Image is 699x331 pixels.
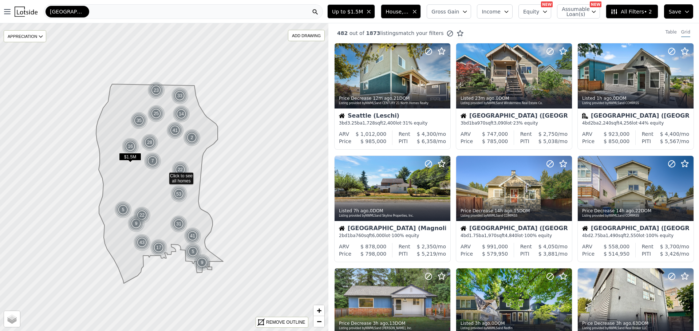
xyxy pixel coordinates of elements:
[520,243,532,250] div: Rent
[582,130,592,138] div: ARV
[505,233,517,238] span: 4,840
[183,129,201,146] img: g1.png
[599,121,611,126] span: 2,240
[482,244,508,249] span: $ 991,000
[356,233,364,238] span: 760
[417,131,436,137] span: $ 4,300
[475,96,494,101] time: 2025-08-14 15:17
[606,233,618,238] span: 1,490
[147,105,165,122] img: g1.png
[398,29,444,37] span: match your filters
[147,82,165,99] div: 23
[130,112,148,129] img: g1.png
[184,227,202,245] img: g1.png
[582,208,690,214] div: Price Decrease , 22 DOM
[532,130,568,138] div: /mo
[482,251,508,257] span: $ 579,950
[494,208,512,213] time: 2025-08-14 01:35
[363,121,375,126] span: 1,728
[360,138,386,144] span: $ 985,000
[184,243,202,260] img: g1.png
[604,244,629,249] span: $ 558,000
[399,243,410,250] div: Rent
[170,215,188,233] img: g1.png
[339,250,351,257] div: Price
[317,317,321,326] span: −
[171,87,189,105] div: 33
[482,131,508,137] span: $ 747,000
[541,1,553,7] div: NEW
[122,138,139,155] div: 16
[461,320,568,326] div: Listed , 0 DOM
[557,4,600,19] button: Assumable Loan(s)
[582,120,689,126] div: 4 bd 2 ba sqft lot · 44% equity
[523,8,539,15] span: Equity
[660,131,679,137] span: $ 4,400
[50,8,85,15] span: [GEOGRAPHIC_DATA]
[381,4,421,19] button: House, Multifamily
[339,138,351,145] div: Price
[482,8,501,15] span: Income
[184,227,201,245] div: 41
[114,201,132,218] div: 5
[681,29,690,37] div: Grid
[171,87,189,105] img: g1.png
[417,138,436,144] span: $ 6,358
[484,233,497,238] span: 1,970
[611,8,652,15] span: All Filters • 2
[582,233,689,239] div: 4 bd 2.75 ba sqft lot · 100% equity
[339,120,446,126] div: 3 bd 3.25 ba sqft lot · 31% equity
[337,30,348,36] span: 482
[461,208,568,214] div: Price Decrease , 15 DOM
[339,208,447,214] div: Listed , 0 DOM
[127,215,145,232] img: g1.png
[147,82,165,99] img: g1.png
[383,121,396,126] span: 2,400
[266,319,305,326] div: REMOVE OUTLINE
[141,134,159,151] img: g1.png
[642,138,651,145] div: PITI
[642,243,653,250] div: Rent
[339,233,446,239] div: 2 bd 1 ba sqft lot · 100% equity
[372,233,384,238] span: 6,000
[538,251,558,257] span: $ 3,881
[582,250,595,257] div: Price
[577,43,693,150] a: Listed 1h ago,0DOMListing provided byNWMLSand COMPASSMultifamily[GEOGRAPHIC_DATA] ([GEOGRAPHIC_DA...
[653,130,689,138] div: /mo
[166,122,184,139] img: g1.png
[604,131,629,137] span: $ 923,000
[461,225,466,231] img: House
[119,153,141,163] div: $1.5M
[538,138,558,144] span: $ 5,038
[193,254,211,271] div: 9
[538,244,558,249] span: $ 4,050
[171,161,189,178] img: g1.png
[518,4,551,19] button: Equity
[660,251,679,257] span: $ 3,426
[334,43,450,150] a: Price Decrease 12m ago,21DOMListing provided byNWMLSand CENTURY 21 North Homes RealtyHouseSeattle...
[461,326,568,331] div: Listing provided by NWMLS and Redfin
[461,130,471,138] div: ARV
[339,225,345,231] img: House
[582,214,690,218] div: Listing provided by NWMLS and COMPASS
[173,105,190,123] div: 14
[166,122,184,139] div: 41
[386,8,409,15] span: House, Multifamily
[582,113,689,120] div: [GEOGRAPHIC_DATA] ([GEOGRAPHIC_DATA])
[313,316,324,327] a: Zoom out
[399,138,408,145] div: PITI
[461,250,473,257] div: Price
[461,214,568,218] div: Listing provided by NWMLS and COMPASS
[15,7,37,17] img: Lotside
[582,101,690,106] div: Listing provided by NWMLS and COMPASS
[461,138,473,145] div: Price
[288,30,324,41] div: ADD DRAWING
[651,138,689,145] div: /mo
[122,138,139,155] img: g1.png
[4,311,20,327] a: Layers
[360,251,386,257] span: $ 798,000
[339,113,345,119] img: House
[642,250,651,257] div: PITI
[582,138,595,145] div: Price
[313,305,324,316] a: Zoom in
